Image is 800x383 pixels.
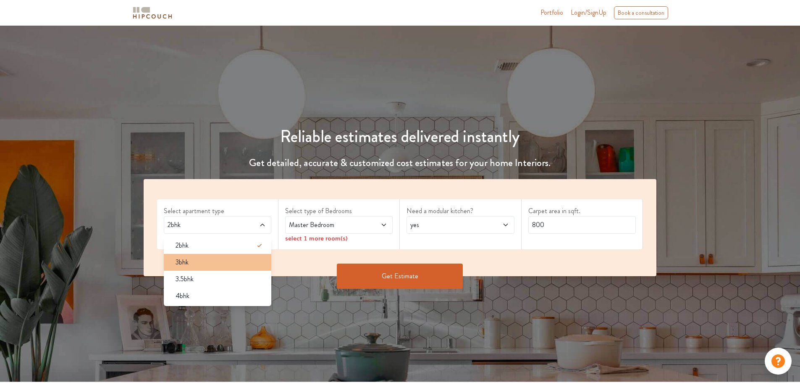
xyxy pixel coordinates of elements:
[131,5,173,20] img: logo-horizontal.svg
[164,206,271,216] label: Select apartment type
[176,240,189,251] span: 2bhk
[571,8,606,17] span: Login/SignUp
[528,206,636,216] label: Carpet area in sqft.
[287,220,362,230] span: Master Bedroom
[176,257,189,267] span: 3bhk
[337,264,463,289] button: Get Estimate
[409,220,484,230] span: yes
[614,6,668,19] div: Book a consultation
[285,206,393,216] label: Select type of Bedrooms
[139,157,662,169] h4: Get detailed, accurate & customized cost estimates for your home Interiors.
[540,8,563,18] a: Portfolio
[166,220,241,230] span: 2bhk
[176,291,189,301] span: 4bhk
[176,274,194,284] span: 3.5bhk
[528,216,636,234] input: Enter area sqft
[285,234,393,243] div: select 1 more room(s)
[139,127,662,147] h1: Reliable estimates delivered instantly
[407,206,514,216] label: Need a modular kitchen?
[131,3,173,22] span: logo-horizontal.svg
